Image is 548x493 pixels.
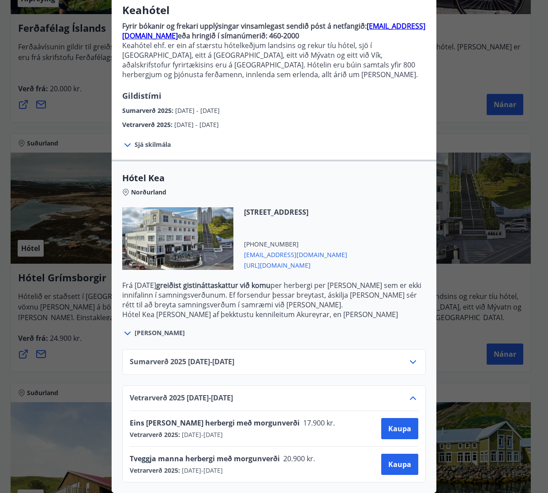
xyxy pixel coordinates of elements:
h3: Keahótel [122,3,426,18]
a: [EMAIL_ADDRESS][DOMAIN_NAME] [122,21,425,41]
p: Frá [DATE] per herbergi per [PERSON_NAME] sem er ekki innifalinn í samningsverðunum. Ef forsendur... [122,280,426,310]
span: [DATE] - [DATE] [175,106,220,115]
span: Gildistími [122,90,161,101]
span: Hótel Kea [122,172,426,184]
span: Norðurland [131,188,166,197]
span: 17.900 kr. [300,418,337,428]
p: Keahótel ehf. er ein af stærstu hótelkeðjum landsins og rekur tíu hótel, sjö í [GEOGRAPHIC_DATA],... [122,41,426,79]
span: Sumarverð 2025 : [122,106,175,115]
span: [DATE] - [DATE] [174,120,219,129]
span: Sumarverð 2025 [DATE] - [DATE] [130,357,234,367]
strong: Fyrir bókanir og frekari upplýsingar vinsamlegast sendið póst á netfangið: [122,21,367,31]
strong: eða hringið í símanúmerið: 460-2000 [178,31,299,41]
span: [URL][DOMAIN_NAME] [244,259,347,270]
span: [EMAIL_ADDRESS][DOMAIN_NAME] [244,249,347,259]
span: [PERSON_NAME] [135,329,185,337]
span: [STREET_ADDRESS] [244,207,347,217]
span: Vetrarverð 2025 [DATE] - [DATE] [130,393,233,403]
strong: greiðist gistináttaskattur við komu [156,280,270,290]
p: Hótel Kea [PERSON_NAME] af þekktustu kennileitum Akureyrar, en [PERSON_NAME] stendur í hjarta mið... [122,310,426,358]
span: Vetrarverð 2025 : [122,120,174,129]
span: Eins [PERSON_NAME] herbergi með morgunverði [130,418,300,428]
span: Sjá skilmála [135,140,171,149]
span: [PHONE_NUMBER] [244,240,347,249]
